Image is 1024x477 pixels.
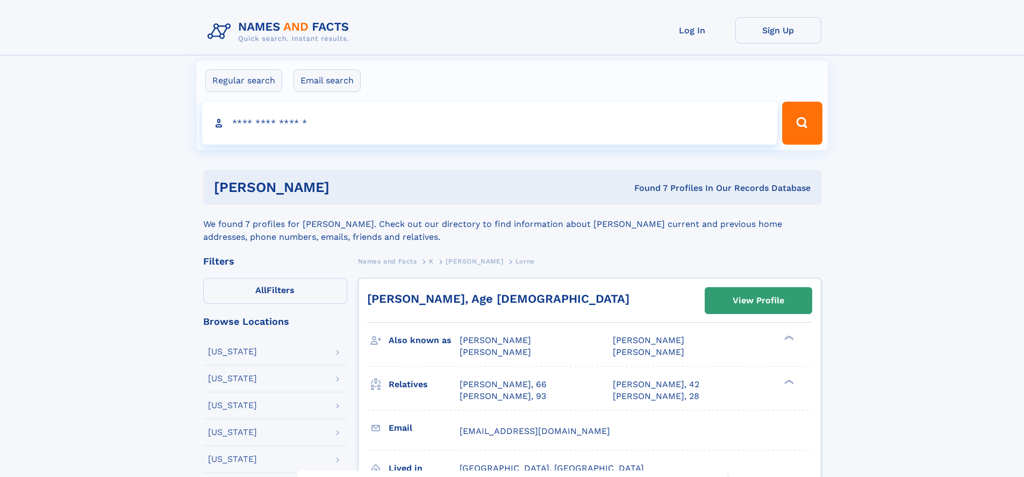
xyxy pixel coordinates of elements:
[208,374,257,383] div: [US_STATE]
[705,288,812,314] a: View Profile
[203,257,347,266] div: Filters
[460,463,644,473] span: [GEOGRAPHIC_DATA], [GEOGRAPHIC_DATA]
[649,17,735,44] a: Log In
[208,347,257,356] div: [US_STATE]
[203,278,347,304] label: Filters
[446,258,503,265] span: [PERSON_NAME]
[208,428,257,437] div: [US_STATE]
[202,102,778,145] input: search input
[460,379,547,390] a: [PERSON_NAME], 66
[782,334,794,341] div: ❯
[782,102,822,145] button: Search Button
[446,254,503,268] a: [PERSON_NAME]
[460,335,531,345] span: [PERSON_NAME]
[613,390,699,402] a: [PERSON_NAME], 28
[429,258,434,265] span: K
[389,375,460,394] h3: Relatives
[613,379,699,390] a: [PERSON_NAME], 42
[782,378,794,385] div: ❯
[214,181,482,194] h1: [PERSON_NAME]
[208,401,257,410] div: [US_STATE]
[205,69,282,92] label: Regular search
[460,390,546,402] a: [PERSON_NAME], 93
[389,331,460,350] h3: Also known as
[293,69,361,92] label: Email search
[203,317,347,326] div: Browse Locations
[208,455,257,464] div: [US_STATE]
[613,347,684,357] span: [PERSON_NAME]
[389,419,460,437] h3: Email
[460,426,610,436] span: [EMAIL_ADDRESS][DOMAIN_NAME]
[429,254,434,268] a: K
[613,335,684,345] span: [PERSON_NAME]
[255,285,267,295] span: All
[367,292,629,305] a: [PERSON_NAME], Age [DEMOGRAPHIC_DATA]
[358,254,417,268] a: Names and Facts
[203,205,821,244] div: We found 7 profiles for [PERSON_NAME]. Check out our directory to find information about [PERSON_...
[735,17,821,44] a: Sign Up
[460,347,531,357] span: [PERSON_NAME]
[515,258,535,265] span: Lorne
[203,17,358,46] img: Logo Names and Facts
[733,288,784,313] div: View Profile
[482,182,811,194] div: Found 7 Profiles In Our Records Database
